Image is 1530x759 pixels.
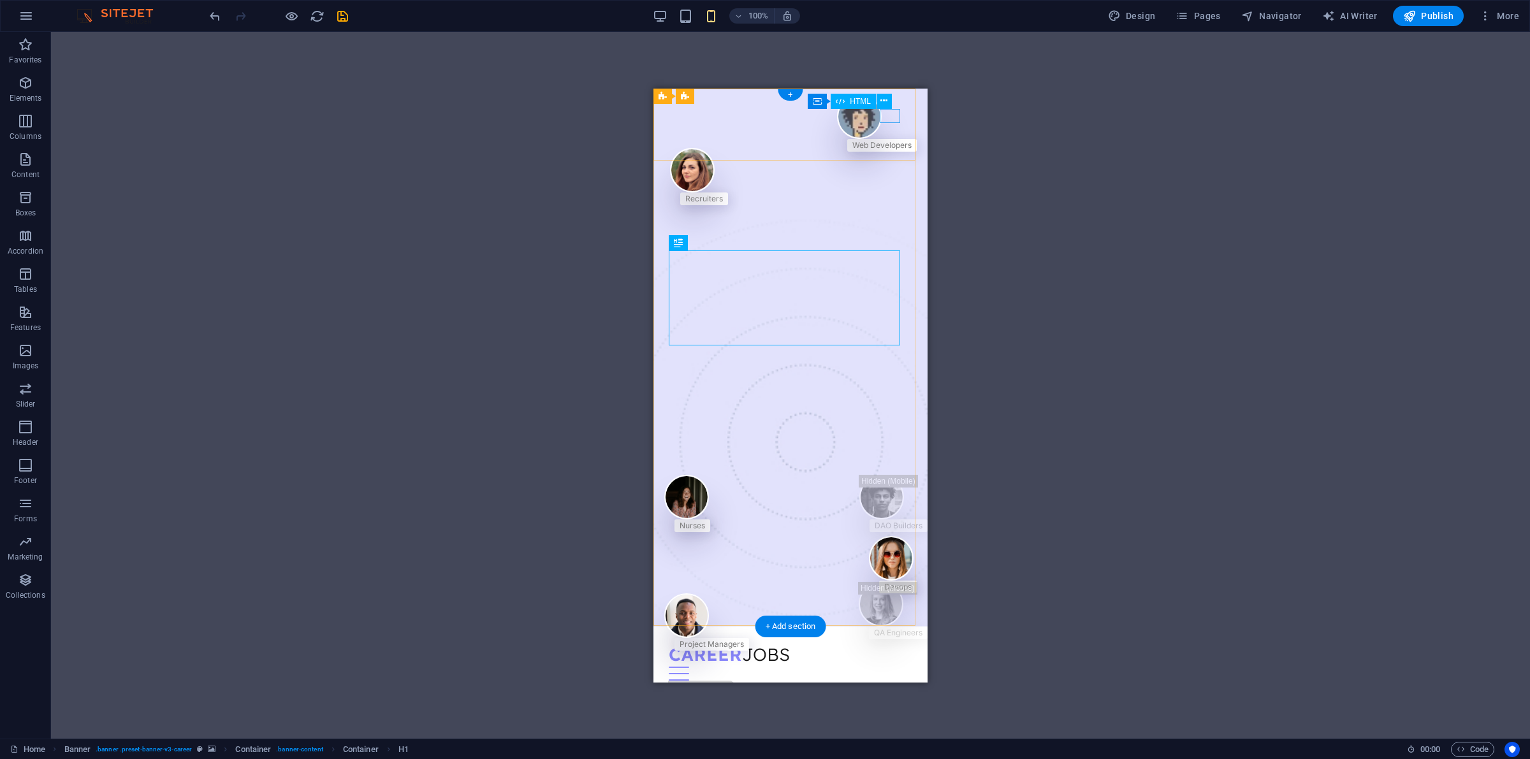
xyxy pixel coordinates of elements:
span: AI Writer [1322,10,1378,22]
button: Usercentrics [1504,742,1520,757]
button: 100% [729,8,775,24]
button: Pages [1170,6,1225,26]
p: Collections [6,590,45,600]
button: Navigator [1236,6,1307,26]
span: More [1479,10,1519,22]
span: Design [1108,10,1156,22]
span: . banner-content [276,742,323,757]
button: Click here to leave preview mode and continue editing [284,8,299,24]
p: Favorites [9,55,41,65]
span: Click to select. Double-click to edit [235,742,271,757]
span: : [1429,744,1431,754]
h6: 100% [748,8,769,24]
button: AI Writer [1317,6,1383,26]
i: Save (Ctrl+S) [335,9,350,24]
button: Design [1103,6,1161,26]
p: Header [13,437,38,447]
i: This element is a customizable preset [197,746,203,753]
p: Columns [10,131,41,141]
i: Undo: Change menu items (Ctrl+Z) [208,9,222,24]
button: undo [207,8,222,24]
p: Features [10,322,41,333]
div: Design (Ctrl+Alt+Y) [1103,6,1161,26]
p: Elements [10,93,42,103]
p: Accordion [8,246,43,256]
span: Click to select. Double-click to edit [64,742,91,757]
p: Forms [14,514,37,524]
span: HTML [850,98,871,105]
span: Click to select. Double-click to edit [343,742,379,757]
nav: breadcrumb [64,742,409,757]
i: Reload page [310,9,324,24]
span: . banner .preset-banner-v3-career [96,742,192,757]
span: Publish [1403,10,1453,22]
div: + [778,89,803,101]
h6: Session time [1407,742,1441,757]
span: Pages [1176,10,1220,22]
button: Code [1451,742,1494,757]
p: Boxes [15,208,36,218]
span: Click to select. Double-click to edit [398,742,409,757]
div: + Add section [755,616,826,637]
p: Slider [16,399,36,409]
p: Images [13,361,39,371]
span: Navigator [1241,10,1302,22]
i: On resize automatically adjust zoom level to fit chosen device. [782,10,793,22]
p: Footer [14,475,37,486]
span: 00 00 [1420,742,1440,757]
button: reload [309,8,324,24]
a: Click to cancel selection. Double-click to open Pages [10,742,45,757]
p: Tables [14,284,37,294]
img: Editor Logo [73,8,169,24]
span: Code [1457,742,1489,757]
p: Marketing [8,552,43,562]
button: Publish [1393,6,1464,26]
p: Content [11,170,40,180]
i: This element contains a background [208,746,215,753]
button: save [335,8,350,24]
button: More [1474,6,1524,26]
